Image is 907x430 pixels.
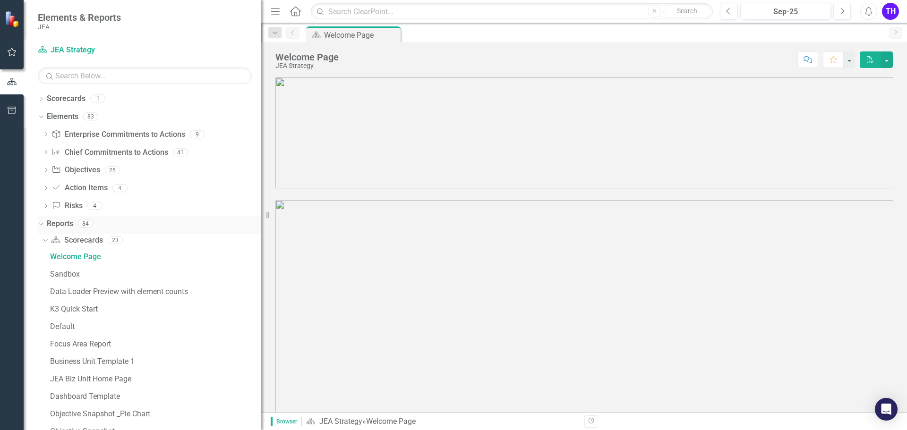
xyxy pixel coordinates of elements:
div: Default [50,322,261,331]
div: Open Intercom Messenger [875,398,898,421]
a: Action Items [51,183,107,194]
img: mceclip0%20v48.png [275,77,893,188]
span: Search [677,7,697,15]
div: 41 [173,148,188,156]
div: K3 Quick Start [50,305,261,313]
div: 4 [87,202,103,210]
div: JEA Strategy [275,62,339,69]
a: Chief Commitments to Actions [51,147,168,158]
a: K3 Quick Start [48,302,261,317]
a: Elements [47,111,78,122]
a: JEA Biz Unit Home Page [48,371,261,387]
a: Welcome Page [48,249,261,264]
div: 4 [112,184,128,192]
button: Sep-25 [740,3,831,20]
a: Objective Snapshot _Pie Chart [48,406,261,422]
div: Objective Snapshot _Pie Chart [50,410,261,418]
a: Scorecards [47,93,86,104]
div: Welcome Page [324,29,398,41]
span: Elements & Reports [38,12,121,23]
a: Focus Area Report [48,337,261,352]
div: JEA Biz Unit Home Page [50,375,261,383]
a: Scorecards [51,235,103,246]
div: Welcome Page [275,52,339,62]
a: Dashboard Template [48,389,261,404]
button: Search [663,5,710,18]
a: Default [48,319,261,334]
div: 83 [83,113,98,121]
img: ClearPoint Strategy [5,11,21,27]
input: Search ClearPoint... [311,3,713,20]
a: Sandbox [48,267,261,282]
a: Reports [47,219,73,229]
div: 1 [90,95,105,103]
a: Enterprise Commitments to Actions [51,129,185,140]
a: Risks [51,201,82,211]
small: JEA [38,23,121,31]
div: Business Unit Template 1 [50,357,261,366]
a: Objectives [51,165,100,176]
div: 25 [105,166,120,174]
span: Browser [271,417,301,426]
div: 84 [78,220,93,228]
div: 9 [190,130,205,138]
div: Sep-25 [744,6,828,17]
div: Sandbox [50,270,261,278]
button: TH [882,3,899,20]
a: JEA Strategy [319,417,362,426]
div: Data Loader Preview with element counts [50,287,261,296]
div: Welcome Page [50,253,261,261]
div: Dashboard Template [50,392,261,401]
input: Search Below... [38,67,252,84]
a: Data Loader Preview with element counts [48,284,261,299]
div: Welcome Page [366,417,416,426]
div: 23 [108,236,123,244]
div: » [306,416,577,427]
a: JEA Strategy [38,45,156,56]
div: Focus Area Report [50,340,261,348]
a: Business Unit Template 1 [48,354,261,369]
